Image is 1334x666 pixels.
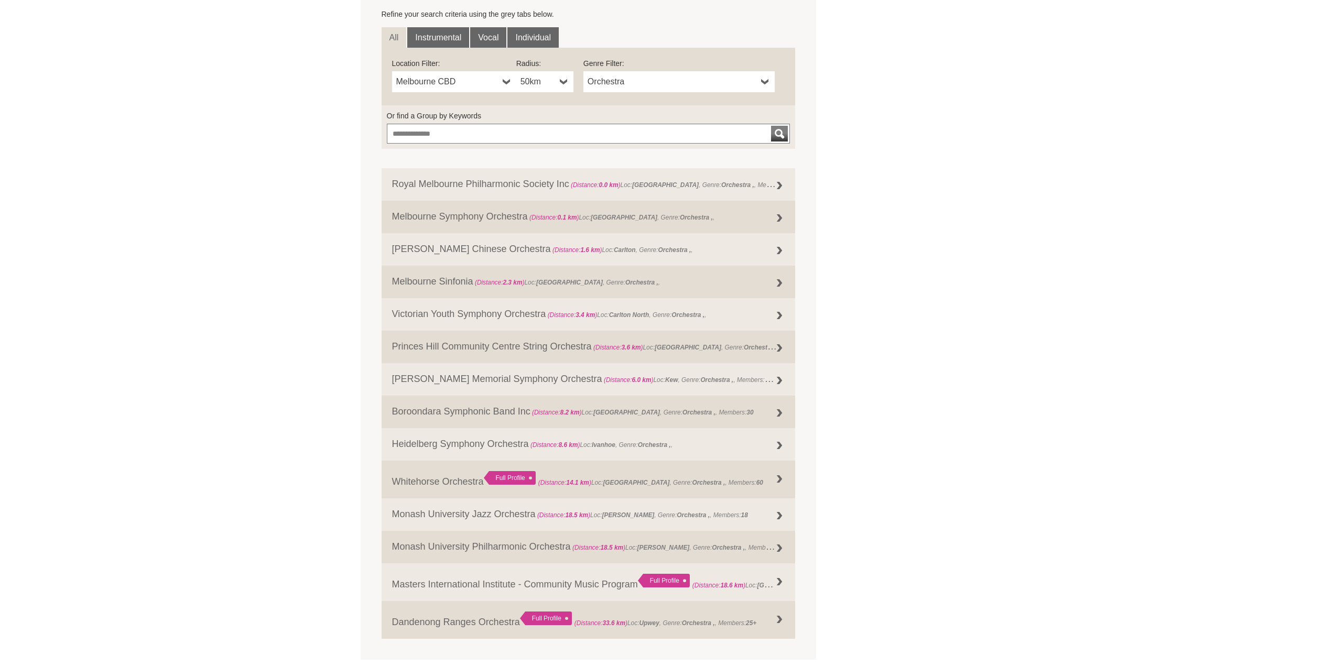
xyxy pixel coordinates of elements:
[546,311,706,319] span: Loc: , Genre: ,
[520,612,572,625] div: Full Profile
[537,511,590,519] span: (Distance: )
[632,181,699,189] strong: [GEOGRAPHIC_DATA]
[571,541,783,552] span: Loc: , Genre: , Members:
[599,181,619,189] strong: 0.0 km
[507,27,559,48] a: Individual
[625,279,658,286] strong: Orchestra ,
[602,511,655,519] strong: [PERSON_NAME]
[637,544,690,551] strong: [PERSON_NAME]
[475,279,525,286] span: (Distance: )
[396,75,498,88] span: Melbourne CBD
[658,246,691,254] strong: Orchestra ,
[520,75,556,88] span: 50km
[566,479,589,486] strong: 14.1 km
[600,544,623,551] strong: 18.5 km
[569,179,796,189] span: Loc: , Genre: , Members:
[382,363,796,396] a: [PERSON_NAME] Memorial Symphony Orchestra (Distance:6.0 km)Loc:Kew, Genre:Orchestra ,, Members:va...
[721,181,754,189] strong: Orchestra ,
[583,71,775,92] a: Orchestra
[387,111,790,121] label: Or find a Group by Keywords
[700,376,733,384] strong: Orchestra ,
[603,479,669,486] strong: [GEOGRAPHIC_DATA]
[576,311,595,319] strong: 3.4 km
[530,441,580,449] span: (Distance: )
[558,441,578,449] strong: 8.6 km
[639,619,659,627] strong: Upwey
[528,214,714,221] span: Loc: , Genre: ,
[592,341,778,352] span: Loc: , Genre: ,
[560,409,580,416] strong: 8.2 km
[655,344,721,351] strong: [GEOGRAPHIC_DATA]
[574,619,627,627] span: (Distance: )
[757,579,823,589] strong: [GEOGRAPHIC_DATA]
[407,27,469,48] a: Instrumental
[591,214,657,221] strong: [GEOGRAPHIC_DATA]
[382,601,796,639] a: Dandenong Ranges Orchestra Full Profile (Distance:33.6 km)Loc:Upwey, Genre:Orchestra ,, Members:25+
[536,279,603,286] strong: [GEOGRAPHIC_DATA]
[470,27,506,48] a: Vocal
[746,409,753,416] strong: 30
[741,511,748,519] strong: 18
[604,376,654,384] span: (Distance: )
[602,619,625,627] strong: 33.6 km
[638,441,671,449] strong: Orchestra ,
[382,531,796,563] a: Monash University Philharmonic Orchestra (Distance:18.5 km)Loc:[PERSON_NAME], Genre:Orchestra ,, ...
[538,479,763,486] span: Loc: , Genre: , Members:
[593,409,660,416] strong: [GEOGRAPHIC_DATA]
[536,511,748,519] span: Loc: , Genre: , Members:
[574,619,756,627] span: Loc: , Genre: , Members:
[680,214,713,221] strong: Orchestra ,
[516,58,573,69] label: Radius:
[614,246,636,254] strong: Carlton
[382,461,796,498] a: Whitehorse Orchestra Full Profile (Distance:14.1 km)Loc:[GEOGRAPHIC_DATA], Genre:Orchestra ,, Mem...
[712,544,745,551] strong: Orchestra ,
[592,441,615,449] strong: Ivanhoe
[692,479,725,486] strong: Orchestra ,
[602,374,788,384] span: Loc: , Genre: , Members:
[756,479,763,486] strong: 60
[583,58,775,69] label: Genre Filter:
[682,619,715,627] strong: Orchestra ,
[529,441,673,449] span: Loc: , Genre: ,
[572,544,625,551] span: (Distance: )
[746,619,756,627] strong: 25+
[382,428,796,461] a: Heidelberg Symphony Orchestra (Distance:8.6 km)Loc:Ivanhoe, Genre:Orchestra ,,
[682,409,715,416] strong: Orchestra ,
[744,341,777,352] strong: Orchestra ,
[392,58,516,69] label: Location Filter:
[392,71,516,92] a: Melbourne CBD
[538,479,591,486] span: (Distance: )
[571,181,621,189] span: (Distance: )
[382,201,796,233] a: Melbourne Symphony Orchestra (Distance:0.1 km)Loc:[GEOGRAPHIC_DATA], Genre:Orchestra ,,
[720,582,743,589] strong: 18.6 km
[532,409,582,416] span: (Distance: )
[692,579,881,589] span: Loc: , Genre: ,
[552,246,602,254] span: (Distance: )
[382,563,796,601] a: Masters International Institute - Community Music Program Full Profile (Distance:18.6 km)Loc:[GEO...
[484,471,536,485] div: Full Profile
[677,511,710,519] strong: Orchestra ,
[382,396,796,428] a: Boroondara Symphonic Band Inc (Distance:8.2 km)Loc:[GEOGRAPHIC_DATA], Genre:Orchestra ,, Members:30
[692,582,745,589] span: (Distance: )
[665,376,678,384] strong: Kew
[609,311,649,319] strong: Carlton North
[382,168,796,201] a: Royal Melbourne Philharmonic Society Inc (Distance:0.0 km)Loc:[GEOGRAPHIC_DATA], Genre:Orchestra ...
[580,246,600,254] strong: 1.6 km
[551,246,693,254] span: Loc: , Genre: ,
[638,574,690,587] div: Full Profile
[530,409,754,416] span: Loc: , Genre: , Members:
[382,266,796,298] a: Melbourne Sinfonia (Distance:2.3 km)Loc:[GEOGRAPHIC_DATA], Genre:Orchestra ,,
[785,181,796,189] strong: 160
[516,71,573,92] a: 50km
[382,9,796,19] p: Refine your search criteria using the grey tabs below.
[557,214,577,221] strong: 0.1 km
[671,311,704,319] strong: Orchestra ,
[503,279,522,286] strong: 2.3 km
[473,279,660,286] span: Loc: , Genre: ,
[382,331,796,363] a: Princes Hill Community Centre String Orchestra (Distance:3.6 km)Loc:[GEOGRAPHIC_DATA], Genre:Orch...
[382,498,796,531] a: Monash University Jazz Orchestra (Distance:18.5 km)Loc:[PERSON_NAME], Genre:Orchestra ,, Members:18
[565,511,588,519] strong: 18.5 km
[382,233,796,266] a: [PERSON_NAME] Chinese Orchestra (Distance:1.6 km)Loc:Carlton, Genre:Orchestra ,,
[548,311,598,319] span: (Distance: )
[382,27,407,48] a: All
